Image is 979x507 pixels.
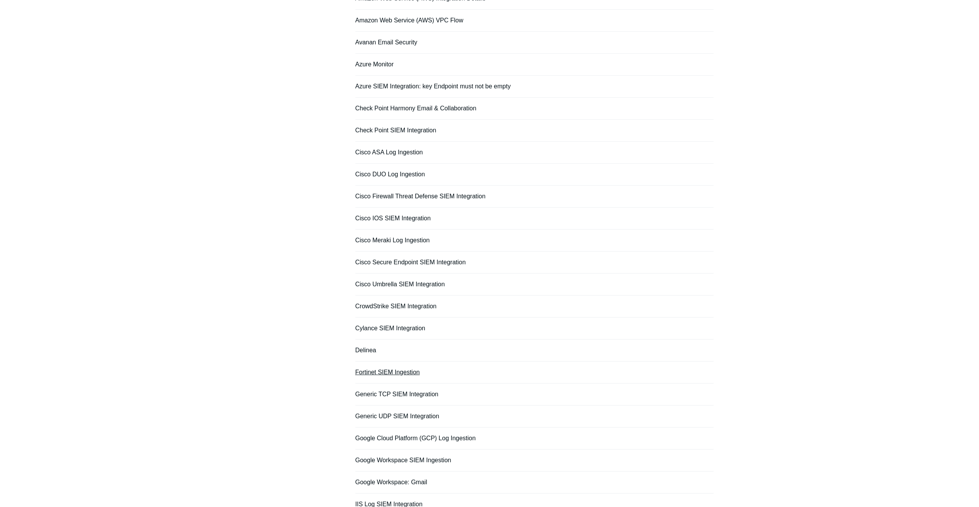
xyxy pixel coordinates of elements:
[355,215,431,221] a: Cisco IOS SIEM Integration
[355,479,427,485] a: Google Workspace: Gmail
[355,457,451,463] a: Google Workspace SIEM Ingestion
[355,83,511,90] a: Azure SIEM Integration: key Endpoint must not be empty
[355,281,445,287] a: Cisco Umbrella SIEM Integration
[355,391,439,397] a: Generic TCP SIEM Integration
[355,39,418,46] a: Avanan Email Security
[355,347,376,353] a: Delinea
[355,369,420,375] a: Fortinet SIEM Ingestion
[355,127,436,134] a: Check Point SIEM Integration
[355,105,477,112] a: Check Point Harmony Email & Collaboration
[355,303,437,309] a: CrowdStrike SIEM Integration
[355,435,476,441] a: Google Cloud Platform (GCP) Log Ingestion
[355,149,423,155] a: Cisco ASA Log Ingestion
[355,193,486,199] a: Cisco Firewall Threat Defense SIEM Integration
[355,259,466,265] a: Cisco Secure Endpoint SIEM Integration
[355,237,430,243] a: Cisco Meraki Log Ingestion
[355,413,440,419] a: Generic UDP SIEM Integration
[355,61,394,68] a: Azure Monitor
[355,325,425,331] a: Cylance SIEM Integration
[355,171,425,177] a: Cisco DUO Log Ingestion
[355,17,463,24] a: Amazon Web Service (AWS) VPC Flow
